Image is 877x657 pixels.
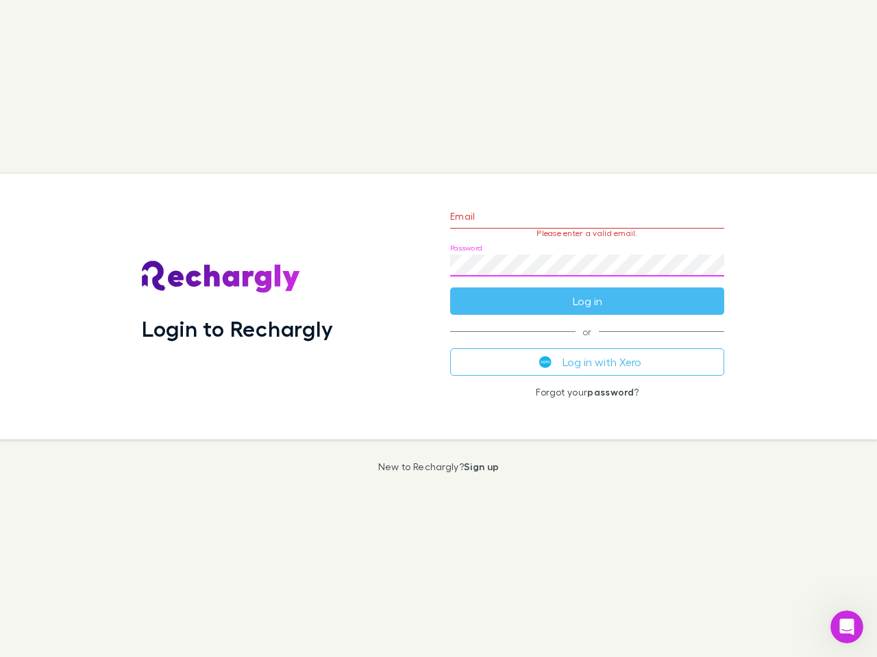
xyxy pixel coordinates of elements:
[142,315,333,342] h1: Login to Rechargly
[142,261,301,294] img: Rechargly's Logo
[587,386,634,398] a: password
[450,331,724,332] span: or
[450,348,724,376] button: Log in with Xero
[450,229,724,238] p: Please enter a valid email.
[830,610,863,643] iframe: Intercom live chat
[464,461,499,472] a: Sign up
[450,387,724,398] p: Forgot your ?
[450,243,482,253] label: Password
[539,356,552,368] img: Xero's logo
[378,461,499,472] p: New to Rechargly?
[450,287,724,315] button: Log in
